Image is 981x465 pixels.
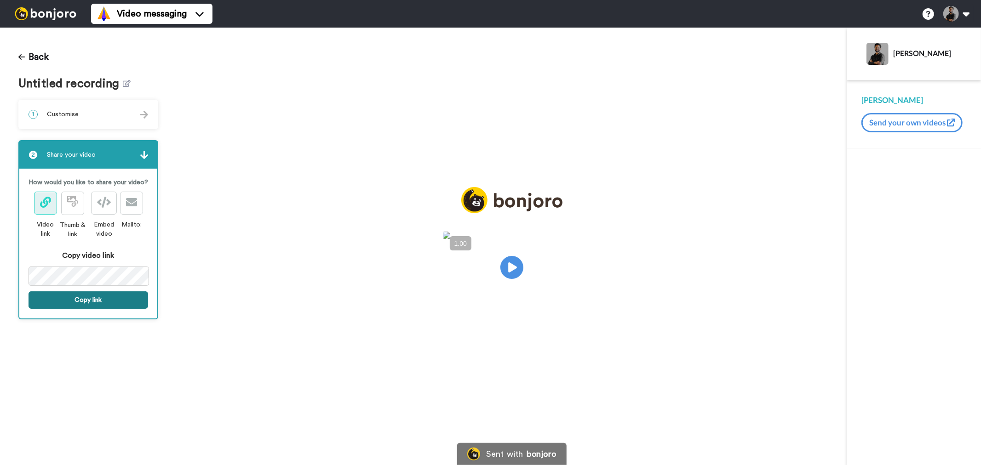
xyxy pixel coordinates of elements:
span: Customise [47,110,79,119]
div: Embed video [88,220,120,238]
div: [PERSON_NAME] [893,49,966,57]
div: Video link [34,220,57,238]
button: Copy link [29,291,148,309]
img: 38e54e73-27ab-4fcd-98ff-b2a7a7b97adc.jpg [443,232,581,239]
img: arrow.svg [140,151,148,159]
div: Mailto: [120,220,143,229]
div: 1Customise [18,100,158,129]
p: How would you like to share your video? [29,178,148,187]
div: Thumb & link [57,221,88,239]
span: 1 [29,110,38,119]
img: Bonjoro Logo [467,448,480,460]
img: bj-logo-header-white.svg [11,7,80,20]
div: bonjoro [527,450,556,458]
div: Copy video link [29,250,148,261]
span: Untitled recording [18,77,123,91]
span: Share your video [47,150,96,159]
a: Bonjoro LogoSent withbonjoro [457,443,567,465]
img: arrow.svg [140,111,148,119]
div: Sent with [487,450,523,458]
button: Send your own videos [861,113,963,132]
button: Back [18,46,49,68]
span: 2 [29,150,38,159]
img: logo_full.png [461,187,562,213]
div: [PERSON_NAME] [861,95,966,106]
img: vm-color.svg [97,6,111,21]
img: Profile Image [866,43,889,65]
span: Video messaging [117,7,187,20]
